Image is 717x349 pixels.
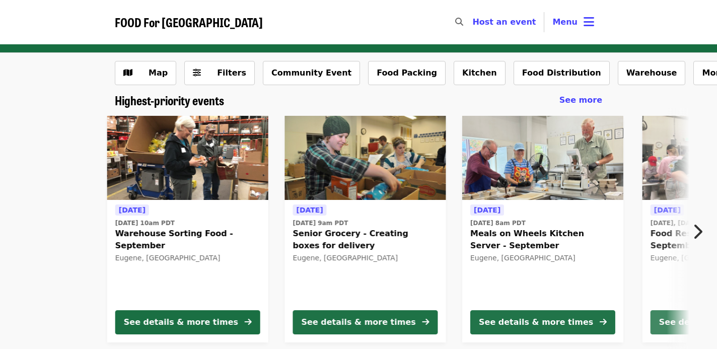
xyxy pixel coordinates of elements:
a: See details for "Warehouse Sorting Food - September" [107,116,268,342]
span: Warehouse Sorting Food - September [115,228,260,252]
button: Community Event [263,61,360,85]
button: Kitchen [454,61,506,85]
button: Food Packing [368,61,446,85]
a: FOOD For [GEOGRAPHIC_DATA] [115,15,263,30]
button: See details & more times [470,310,615,334]
i: arrow-right icon [422,317,429,327]
div: See details & more times [479,316,593,328]
span: Highest-priority events [115,91,224,109]
div: See details & more times [301,316,415,328]
div: See details & more times [124,316,238,328]
img: Meals on Wheels Kitchen Server - September organized by FOOD For Lane County [462,116,623,200]
a: See details for "Meals on Wheels Kitchen Server - September" [462,116,623,342]
a: See details for "Senior Grocery - Creating boxes for delivery" [284,116,446,342]
a: See more [559,94,602,106]
span: Meals on Wheels Kitchen Server - September [470,228,615,252]
button: Food Distribution [514,61,610,85]
button: Warehouse [618,61,686,85]
input: Search [469,10,477,34]
i: sliders-h icon [193,68,201,78]
i: map icon [123,68,132,78]
button: See details & more times [293,310,438,334]
span: Menu [552,17,578,27]
img: Warehouse Sorting Food - September organized by FOOD For Lane County [107,116,268,200]
span: Filters [217,68,246,78]
img: Senior Grocery - Creating boxes for delivery organized by FOOD For Lane County [284,116,446,200]
i: chevron-right icon [692,222,702,241]
div: Eugene, [GEOGRAPHIC_DATA] [115,254,260,262]
div: Eugene, [GEOGRAPHIC_DATA] [293,254,438,262]
button: See details & more times [115,310,260,334]
button: Filters (0 selected) [184,61,255,85]
span: [DATE] [654,206,681,214]
span: Senior Grocery - Creating boxes for delivery [293,228,438,252]
time: [DATE] 10am PDT [115,219,175,228]
time: [DATE] 9am PDT [293,219,348,228]
div: Eugene, [GEOGRAPHIC_DATA] [470,254,615,262]
span: [DATE] [474,206,500,214]
span: See more [559,95,602,105]
span: [DATE] [119,206,146,214]
button: Show map view [115,61,176,85]
div: Highest-priority events [107,93,610,108]
time: [DATE] 8am PDT [470,219,526,228]
i: search icon [455,17,463,27]
span: FOOD For [GEOGRAPHIC_DATA] [115,13,263,31]
span: Map [149,68,168,78]
i: arrow-right icon [245,317,252,327]
i: arrow-right icon [600,317,607,327]
i: bars icon [584,15,594,29]
button: Next item [684,218,717,246]
span: [DATE] [296,206,323,214]
button: Toggle account menu [544,10,602,34]
a: Host an event [472,17,536,27]
a: Highest-priority events [115,93,224,108]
